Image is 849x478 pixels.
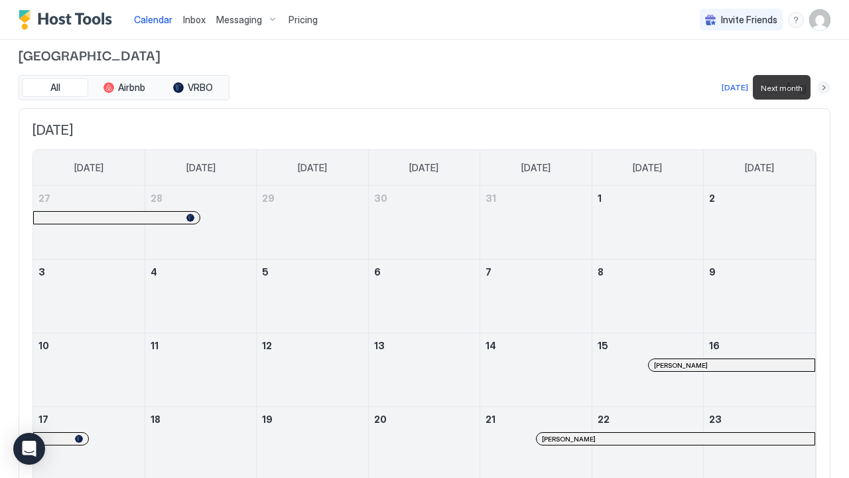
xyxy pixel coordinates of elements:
[19,75,229,100] div: tab-group
[480,186,591,210] a: July 31, 2025
[61,150,117,186] a: Sunday
[19,44,830,64] span: [GEOGRAPHIC_DATA]
[257,407,367,432] a: August 19, 2025
[33,260,145,333] td: August 3, 2025
[598,266,604,278] span: 8
[709,193,715,204] span: 2
[722,82,748,94] div: [DATE]
[598,193,602,204] span: 1
[145,333,256,407] td: August 11, 2025
[257,186,367,210] a: July 29, 2025
[709,414,722,425] span: 23
[369,260,480,284] a: August 6, 2025
[374,193,387,204] span: 30
[38,193,50,204] span: 27
[257,260,368,333] td: August 5, 2025
[598,414,610,425] span: 22
[480,186,592,260] td: July 31, 2025
[298,162,327,174] span: [DATE]
[788,12,804,28] div: menu
[704,333,815,407] td: August 16, 2025
[654,361,708,370] span: [PERSON_NAME]
[480,260,591,284] a: August 7, 2025
[396,150,452,186] a: Wednesday
[216,14,262,26] span: Messaging
[480,333,591,358] a: August 14, 2025
[33,186,145,260] td: July 27, 2025
[480,260,592,333] td: August 7, 2025
[709,340,720,351] span: 16
[409,162,438,174] span: [DATE]
[74,162,103,174] span: [DATE]
[704,260,815,333] td: August 9, 2025
[134,14,172,25] span: Calendar
[262,414,273,425] span: 19
[145,186,256,210] a: July 28, 2025
[480,333,592,407] td: August 14, 2025
[19,10,118,30] div: Host Tools Logo
[50,82,60,94] span: All
[709,266,716,278] span: 9
[262,193,275,204] span: 29
[369,186,480,210] a: July 30, 2025
[592,333,703,358] a: August 15, 2025
[134,13,172,27] a: Calendar
[151,340,159,351] span: 11
[38,340,49,351] span: 10
[151,414,161,425] span: 18
[145,333,256,358] a: August 11, 2025
[183,13,206,27] a: Inbox
[704,407,815,432] a: August 23, 2025
[173,150,229,186] a: Monday
[38,266,45,278] span: 3
[183,14,206,25] span: Inbox
[368,186,480,260] td: July 30, 2025
[369,333,480,358] a: August 13, 2025
[257,260,367,284] a: August 5, 2025
[704,186,815,210] a: August 2, 2025
[654,361,809,370] div: [PERSON_NAME]
[486,193,496,204] span: 31
[521,162,551,174] span: [DATE]
[374,340,385,351] span: 13
[809,9,830,31] div: User profile
[118,82,145,94] span: Airbnb
[592,186,703,260] td: August 1, 2025
[374,266,381,278] span: 6
[145,260,256,333] td: August 4, 2025
[721,14,777,26] span: Invite Friends
[817,81,830,94] button: Next month
[151,266,157,278] span: 4
[745,162,774,174] span: [DATE]
[33,333,145,407] td: August 10, 2025
[257,333,367,358] a: August 12, 2025
[33,260,145,284] a: August 3, 2025
[704,333,815,358] a: August 16, 2025
[145,260,256,284] a: August 4, 2025
[542,435,596,443] span: [PERSON_NAME]
[480,407,591,432] a: August 21, 2025
[508,150,564,186] a: Thursday
[91,78,157,97] button: Airbnb
[368,333,480,407] td: August 13, 2025
[704,260,815,284] a: August 9, 2025
[160,78,226,97] button: VRBO
[257,333,368,407] td: August 12, 2025
[720,80,750,96] button: [DATE]
[761,83,803,93] span: Next month
[369,407,480,432] a: August 20, 2025
[289,14,318,26] span: Pricing
[186,162,216,174] span: [DATE]
[732,150,787,186] a: Saturday
[145,186,256,260] td: July 28, 2025
[374,414,387,425] span: 20
[33,407,145,432] a: August 17, 2025
[38,414,48,425] span: 17
[704,186,815,260] td: August 2, 2025
[145,407,256,432] a: August 18, 2025
[22,78,88,97] button: All
[592,260,703,284] a: August 8, 2025
[13,433,45,465] div: Open Intercom Messenger
[151,193,163,204] span: 28
[257,186,368,260] td: July 29, 2025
